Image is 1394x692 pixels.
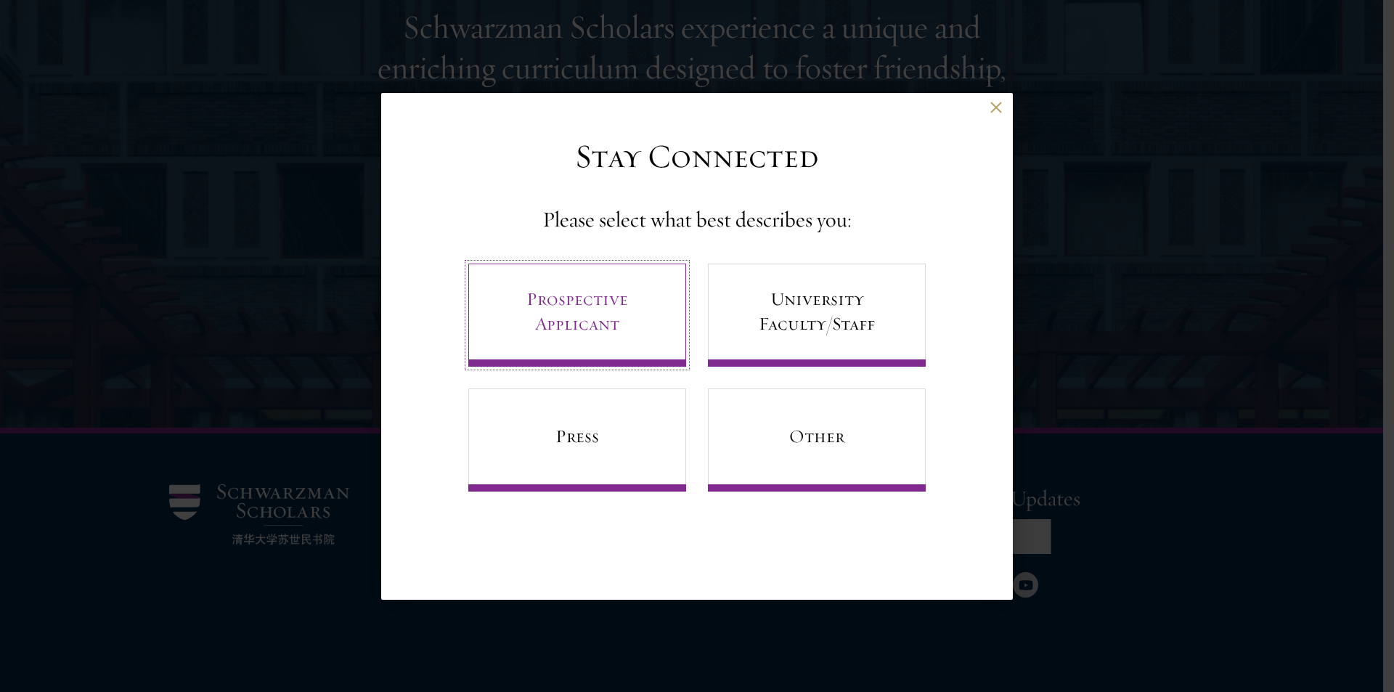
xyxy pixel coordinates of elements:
a: Other [708,388,926,492]
a: University Faculty/Staff [708,264,926,367]
h3: Stay Connected [575,137,819,177]
a: Press [468,388,686,492]
a: Prospective Applicant [468,264,686,367]
h4: Please select what best describes you: [542,205,852,235]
